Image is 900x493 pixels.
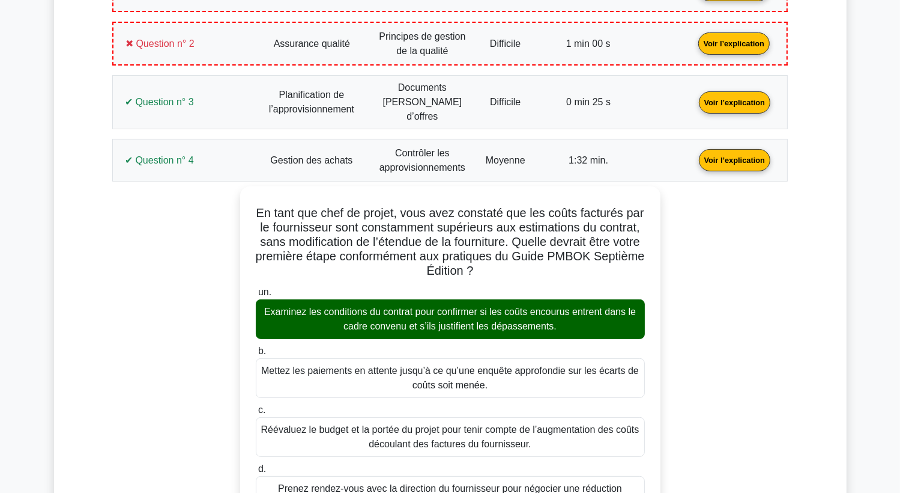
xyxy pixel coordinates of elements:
[258,405,265,415] span: c.
[255,206,646,278] h5: En tant que chef de projet, vous avez constaté que les coûts facturés par le fournisseur sont con...
[258,287,271,297] span: un.
[258,464,266,474] span: d.
[258,346,266,356] span: b.
[256,417,645,457] div: Réévaluez le budget et la portée du projet pour tenir compte de l’augmentation des coûts découlan...
[694,96,775,106] a: Voir l’explication
[693,38,775,48] a: Voir l’explication
[256,299,645,339] div: Examinez les conditions du contrat pour confirmer si les coûts encourus entrent dans le cadre con...
[694,155,775,165] a: Voir l’explication
[256,358,645,398] div: Mettez les paiements en attente jusqu’à ce qu’une enquête approfondie sur les écarts de coûts soi...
